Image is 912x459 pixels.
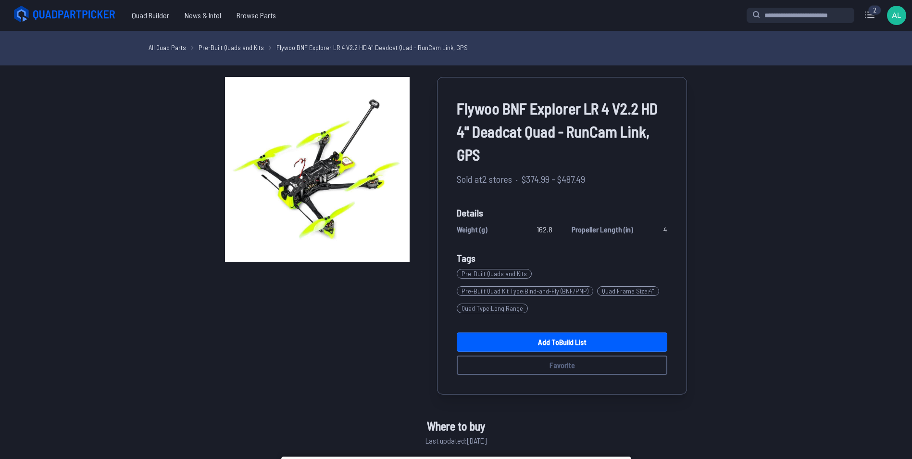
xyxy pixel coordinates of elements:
[177,6,229,25] a: News & Intel
[457,205,667,220] span: Details
[124,6,177,25] a: Quad Builder
[457,265,536,282] a: Pre-Built Quads and Kits
[457,224,487,235] span: Weight (g)
[457,172,512,186] span: Sold at 2 stores
[597,282,663,300] a: Quad Frame Size:4"
[229,6,284,25] a: Browse Parts
[276,42,468,52] a: Flywoo BNF Explorer LR 4 V2.2 HD 4" Deadcat Quad - RunCam Link, GPS
[537,224,552,235] span: 162.8
[457,286,593,296] span: Pre-Built Quad Kit Type : Bind-and-Fly (BNF/PNP)
[663,224,667,235] span: 4
[425,435,487,446] span: Last updated: [DATE]
[457,282,597,300] a: Pre-Built Quad Kit Type:Bind-and-Fly (BNF/PNP)
[522,172,585,186] span: $374.99 - $487.49
[427,418,485,435] span: Where to buy
[457,269,532,279] span: Pre-Built Quads and Kits
[457,356,667,375] button: Favorite
[225,77,410,262] img: image
[149,42,186,52] a: All Quad Parts
[457,252,475,264] span: Tags
[457,300,532,317] a: Quad Type:Long Range
[597,286,659,296] span: Quad Frame Size : 4"
[457,97,667,166] span: Flywoo BNF Explorer LR 4 V2.2 HD 4" Deadcat Quad - RunCam Link, GPS
[199,42,264,52] a: Pre-Built Quads and Kits
[516,172,518,186] span: ·
[457,304,528,313] span: Quad Type : Long Range
[572,224,633,235] span: Propeller Length (in)
[868,5,881,15] div: 2
[457,332,667,352] a: Add toBuild List
[887,6,906,25] img: User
